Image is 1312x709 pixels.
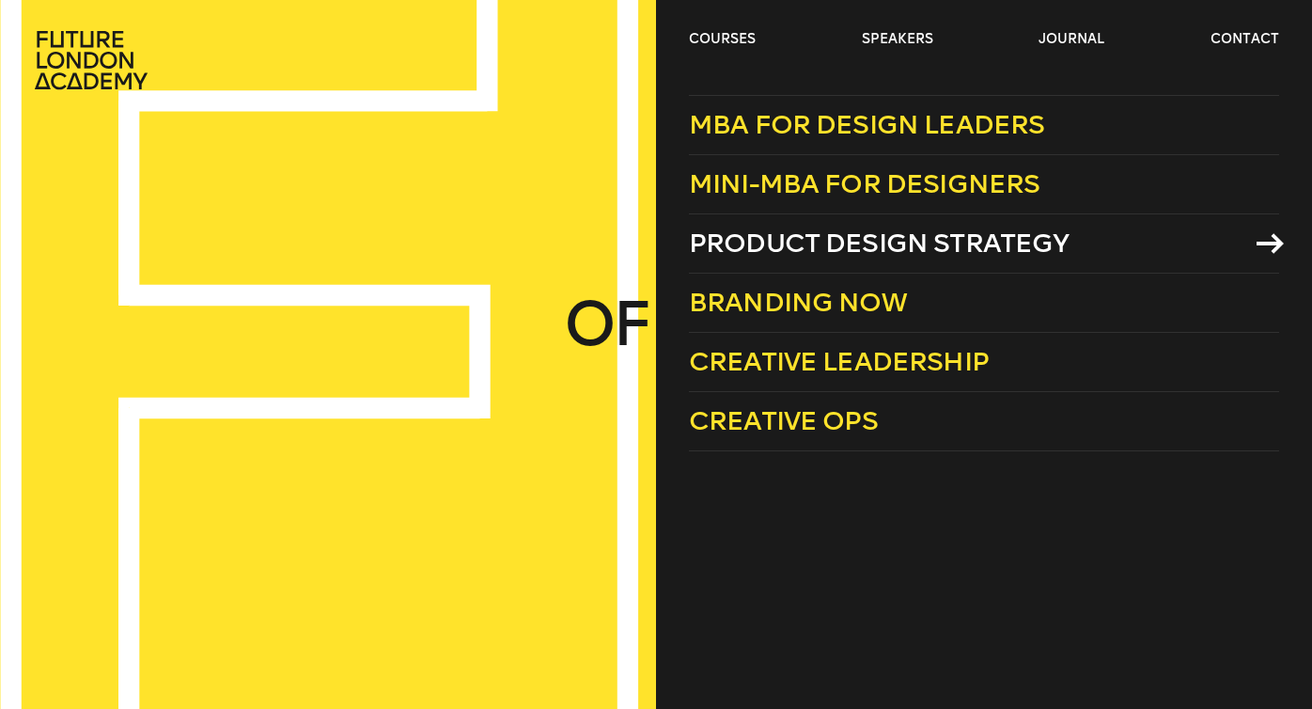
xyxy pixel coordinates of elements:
[689,228,1070,259] span: Product Design Strategy
[689,405,878,436] span: Creative Ops
[689,155,1279,214] a: Mini-MBA for Designers
[689,214,1279,274] a: Product Design Strategy
[689,30,756,49] a: courses
[689,333,1279,392] a: Creative Leadership
[689,168,1040,199] span: Mini-MBA for Designers
[1210,30,1279,49] a: contact
[689,274,1279,333] a: Branding Now
[862,30,933,49] a: speakers
[689,392,1279,451] a: Creative Ops
[689,346,989,377] span: Creative Leadership
[1039,30,1104,49] a: journal
[689,287,907,318] span: Branding Now
[689,109,1045,140] span: MBA for Design Leaders
[689,95,1279,155] a: MBA for Design Leaders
